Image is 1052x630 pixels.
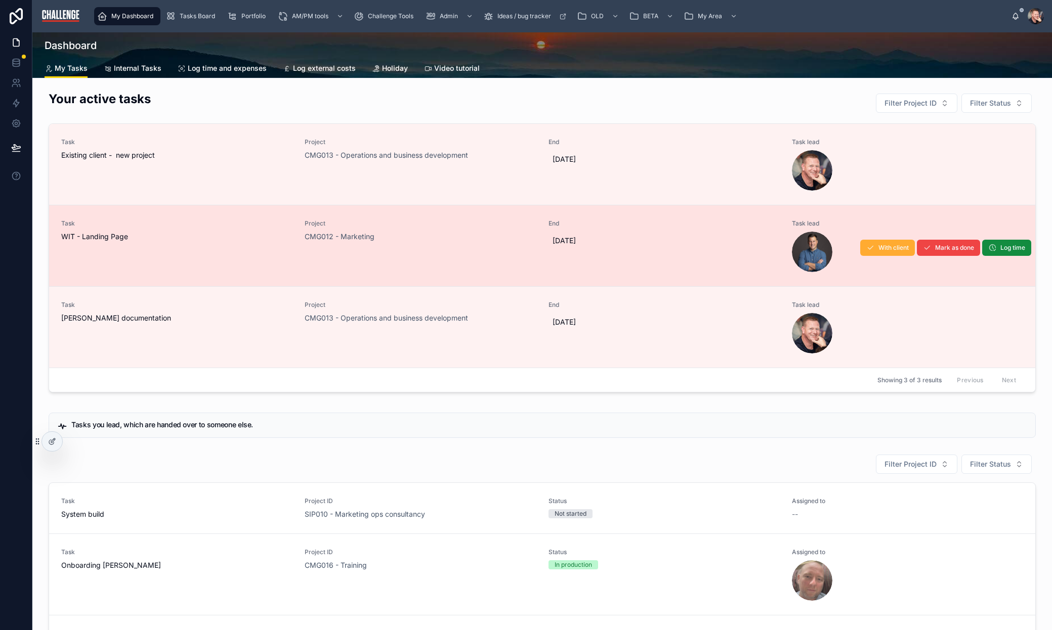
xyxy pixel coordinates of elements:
[497,12,551,20] span: Ideas / bug tracker
[114,63,161,73] span: Internal Tasks
[961,94,1032,113] button: Select Button
[792,219,1023,228] span: Task lead
[549,219,780,228] span: End
[878,244,909,252] span: With client
[61,509,292,519] span: System build
[45,59,88,78] a: My Tasks
[698,12,722,20] span: My Area
[178,59,267,79] a: Log time and expenses
[305,548,536,556] span: Project ID
[876,94,957,113] button: Select Button
[553,154,776,164] span: [DATE]
[351,7,420,25] a: Challenge Tools
[305,560,367,570] a: CMG016 - Training
[305,313,468,323] a: CMG013 - Operations and business development
[180,12,215,20] span: Tasks Board
[61,313,292,323] span: [PERSON_NAME] documentation
[293,63,356,73] span: Log external costs
[61,138,292,146] span: Task
[860,240,915,256] button: With client
[917,240,980,256] button: Mark as done
[49,91,151,107] h2: Your active tasks
[49,124,1035,205] a: TaskExisting client - new projectProjectCMG013 - Operations and business developmentEnd[DATE]Task...
[792,509,798,519] span: --
[423,7,478,25] a: Admin
[970,459,1011,469] span: Filter Status
[241,12,266,20] span: Portfolio
[792,497,1023,505] span: Assigned to
[55,63,88,73] span: My Tasks
[1000,244,1025,252] span: Log time
[555,509,586,518] div: Not started
[305,509,425,519] a: SIP010 - Marketing ops consultancy
[792,301,1023,309] span: Task lead
[305,150,468,160] a: CMG013 - Operations and business development
[61,301,292,309] span: Task
[555,560,592,569] div: In production
[275,7,349,25] a: AM/PM tools
[49,483,1035,533] a: TaskSystem buildProject IDSIP010 - Marketing ops consultancyStatusNot startedAssigned to--
[549,548,780,556] span: Status
[591,12,604,20] span: OLD
[292,12,328,20] span: AM/PM tools
[792,548,1023,556] span: Assigned to
[553,317,776,327] span: [DATE]
[434,63,480,73] span: Video tutorial
[935,244,974,252] span: Mark as done
[61,560,292,570] span: Onboarding [PERSON_NAME]
[424,59,480,79] a: Video tutorial
[885,459,937,469] span: Filter Project ID
[61,497,292,505] span: Task
[549,497,780,505] span: Status
[94,7,160,25] a: My Dashboard
[162,7,222,25] a: Tasks Board
[970,98,1011,108] span: Filter Status
[61,232,292,242] span: WIT - Landing Page
[305,138,536,146] span: Project
[89,5,1012,27] div: scrollable content
[188,63,267,73] span: Log time and expenses
[885,98,937,108] span: Filter Project ID
[792,138,1023,146] span: Task lead
[283,59,356,79] a: Log external costs
[305,301,536,309] span: Project
[305,232,374,242] a: CMG012 - Marketing
[382,63,408,73] span: Holiday
[574,7,624,25] a: OLD
[876,455,957,474] button: Select Button
[549,301,780,309] span: End
[681,7,742,25] a: My Area
[45,38,97,53] h1: Dashboard
[643,12,658,20] span: BETA
[111,12,153,20] span: My Dashboard
[104,59,161,79] a: Internal Tasks
[61,548,292,556] span: Task
[368,12,413,20] span: Challenge Tools
[982,240,1031,256] button: Log time
[305,497,536,505] span: Project ID
[49,286,1035,368] a: Task[PERSON_NAME] documentationProjectCMG013 - Operations and business developmentEnd[DATE]Task lead
[305,219,536,228] span: Project
[49,205,1035,286] a: TaskWIT - Landing PageProjectCMG012 - MarketingEnd[DATE]Task leadLog timeMark as doneWith client
[40,8,81,24] img: App logo
[626,7,679,25] a: BETA
[71,421,1027,428] h5: Tasks you lead, which are handed over to someone else.
[372,59,408,79] a: Holiday
[480,7,572,25] a: Ideas / bug tracker
[961,455,1032,474] button: Select Button
[224,7,273,25] a: Portfolio
[49,533,1035,615] a: TaskOnboarding [PERSON_NAME]Project IDCMG016 - TrainingStatusIn productionAssigned to
[61,150,292,160] span: Existing client - new project
[440,12,458,20] span: Admin
[553,236,776,246] span: [DATE]
[61,219,292,228] span: Task
[549,138,780,146] span: End
[877,376,942,384] span: Showing 3 of 3 results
